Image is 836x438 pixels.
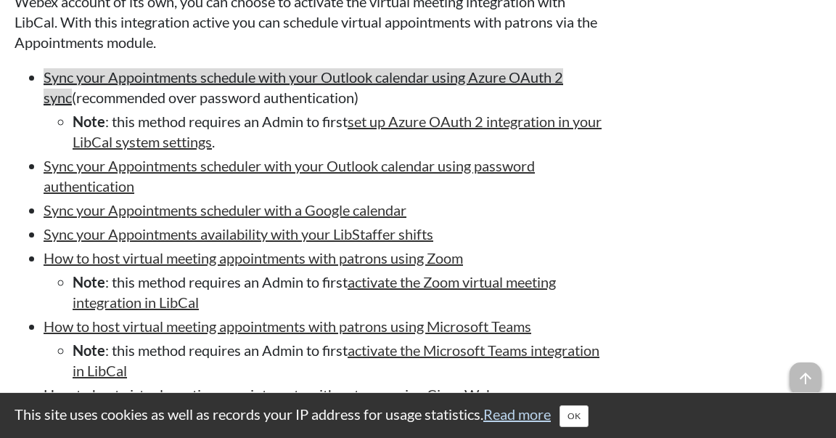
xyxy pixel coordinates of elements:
[73,272,609,312] li: : this method requires an Admin to first
[73,113,105,130] strong: Note
[73,341,105,359] strong: Note
[44,386,508,403] a: How to host virtual meeting appointments with patrons using Cisco Webex
[73,341,599,379] a: activate the Microsoft Teams integration in LibCal
[483,405,551,423] a: Read more
[73,273,105,291] strong: Note
[44,67,609,152] li: (recommended over password authentication)
[44,225,433,243] a: Sync your Appointments availability with your LibStaffer shifts
[44,157,535,195] a: Sync your Appointments scheduler with your Outlook calendar using password authentication
[73,111,609,152] li: : this method requires an Admin to first .
[560,405,589,427] button: Close
[44,317,531,335] a: How to host virtual meeting appointments with patrons using Microsoft Teams
[44,68,563,106] a: Sync your Appointments schedule with your Outlook calendar using Azure OAuth 2 sync
[73,273,556,311] a: activate the Zoom virtual meeting integration in LibCal
[73,340,609,381] li: : this method requires an Admin to first
[790,364,821,381] a: arrow_upward
[790,362,821,394] span: arrow_upward
[73,113,602,150] a: set up Azure OAuth 2 integration in your LibCal system settings
[44,201,406,219] a: Sync your Appointments scheduler with a Google calendar
[44,249,463,267] a: How to host virtual meeting appointments with patrons using Zoom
